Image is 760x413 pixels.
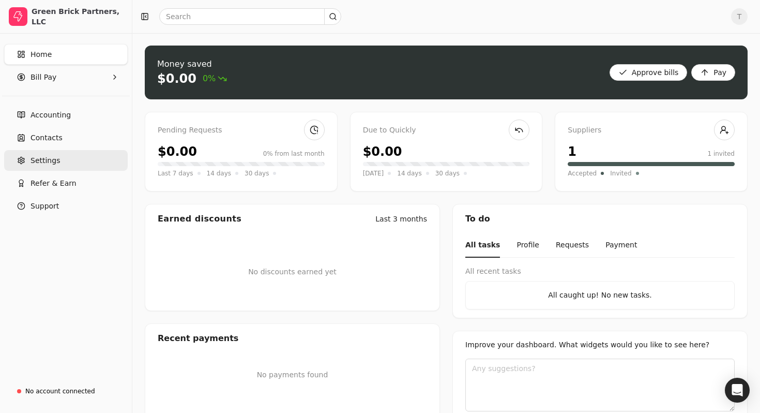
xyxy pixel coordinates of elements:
div: Earned discounts [158,213,241,225]
div: Last 3 months [375,214,427,225]
button: Support [4,196,128,216]
div: Green Brick Partners, LLC [32,6,123,27]
div: 0% from last month [263,149,325,158]
button: Payment [605,233,637,258]
span: [DATE] [363,168,384,179]
span: Last 7 days [158,168,193,179]
input: Search [159,8,341,25]
span: 14 days [207,168,231,179]
span: Home [31,49,52,60]
button: Refer & Earn [4,173,128,194]
button: Bill Pay [4,67,128,87]
span: Refer & Earn [31,178,77,189]
span: Support [31,201,59,212]
a: Accounting [4,105,128,125]
span: 30 days [245,168,269,179]
a: Settings [4,150,128,171]
a: Home [4,44,128,65]
button: Requests [556,233,589,258]
a: No account connected [4,382,128,401]
span: 0% [203,72,227,85]
span: 30 days [435,168,460,179]
div: All recent tasks [465,266,735,277]
span: Accepted [568,168,597,179]
div: Pending Requests [158,125,325,136]
span: Invited [610,168,631,179]
div: Money saved [157,58,227,70]
div: All caught up! No new tasks. [474,290,726,301]
div: Open Intercom Messenger [725,378,750,403]
div: $0.00 [157,70,196,87]
button: Profile [516,233,539,258]
div: To do [453,204,747,233]
div: 1 [568,142,576,161]
span: Accounting [31,110,71,121]
div: No discounts earned yet [248,250,337,294]
p: No payments found [158,370,427,380]
span: Settings [31,155,60,166]
div: Suppliers [568,125,735,136]
span: 14 days [397,168,421,179]
div: Recent payments [145,324,439,353]
span: Bill Pay [31,72,56,83]
button: Approve bills [610,64,688,81]
div: Improve your dashboard. What widgets would you like to see here? [465,340,735,350]
span: Contacts [31,132,63,143]
div: $0.00 [363,142,402,161]
button: Pay [691,64,735,81]
div: 1 invited [707,149,735,158]
button: All tasks [465,233,500,258]
div: Due to Quickly [363,125,530,136]
div: $0.00 [158,142,197,161]
div: No account connected [25,387,95,396]
button: T [731,8,748,25]
a: Contacts [4,127,128,148]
